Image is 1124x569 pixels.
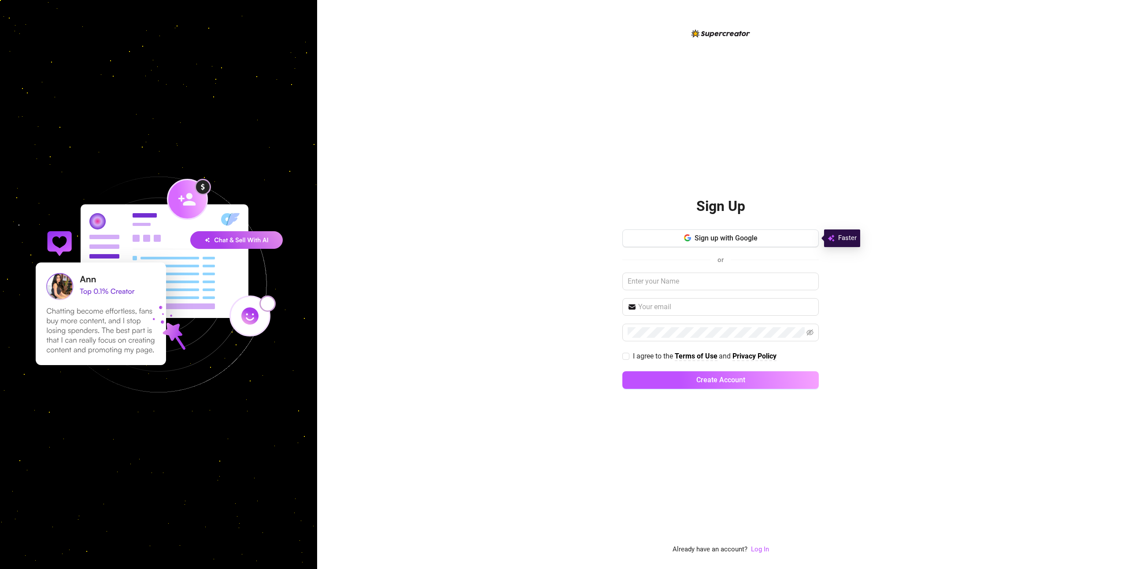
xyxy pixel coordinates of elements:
[638,302,813,312] input: Your email
[695,234,758,242] span: Sign up with Google
[691,30,750,37] img: logo-BBDzfeDw.svg
[717,256,724,264] span: or
[838,233,857,244] span: Faster
[673,544,747,555] span: Already have an account?
[675,352,717,360] strong: Terms of Use
[696,376,745,384] span: Create Account
[696,197,745,215] h2: Sign Up
[732,352,776,361] a: Privacy Policy
[622,273,819,290] input: Enter your Name
[828,233,835,244] img: svg%3e
[633,352,675,360] span: I agree to the
[806,329,813,336] span: eye-invisible
[675,352,717,361] a: Terms of Use
[751,544,769,555] a: Log In
[732,352,776,360] strong: Privacy Policy
[751,545,769,553] a: Log In
[622,229,819,247] button: Sign up with Google
[6,132,311,437] img: signup-background-D0MIrEPF.svg
[622,371,819,389] button: Create Account
[719,352,732,360] span: and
